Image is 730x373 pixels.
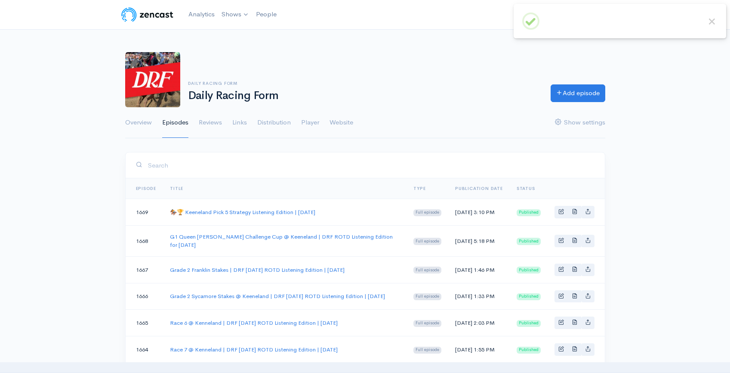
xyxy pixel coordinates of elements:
[448,225,510,256] td: [DATE] 5:18 PM
[554,235,594,247] div: Basic example
[448,283,510,310] td: [DATE] 1:33 PM
[413,347,441,354] span: Full episode
[148,156,594,174] input: Search
[517,209,541,216] span: Published
[170,292,385,300] a: Grade 2 Sycamore Stakes @ Keeneland | DRF [DATE] ROTD Listening Edition | [DATE]
[301,107,319,138] a: Player
[413,186,425,191] a: Type
[517,267,541,274] span: Published
[253,5,280,24] a: People
[330,107,353,138] a: Website
[218,5,253,24] a: Shows
[170,233,393,249] a: G1 Queen [PERSON_NAME] Challenge Cup @ Keeneland | DRF ROTD Listening Edition for [DATE]
[125,107,152,138] a: Overview
[170,266,345,274] a: Grade 2 Franklin Stakes | DRF [DATE] ROTD Listening Edition | [DATE]
[126,283,163,310] td: 1666
[126,199,163,226] td: 1669
[170,346,338,353] a: Race 7 @ Kenneland | DRF [DATE] ROTD Listening Edition | [DATE]
[448,199,510,226] td: [DATE] 3:10 PM
[413,320,441,327] span: Full episode
[185,5,218,24] a: Analytics
[448,256,510,283] td: [DATE] 1:46 PM
[170,319,338,326] a: Race 6 @ Kenneland | DRF [DATE] ROTD Listening Edition | [DATE]
[136,186,157,191] a: Episode
[126,256,163,283] td: 1667
[555,107,605,138] a: Show settings
[170,208,315,216] a: 🏇🏆 Keeneland Pick 5 Strategy Listening Edition | [DATE]
[257,107,291,138] a: Distribution
[554,343,594,356] div: Basic example
[551,84,605,102] a: Add episode
[162,107,188,138] a: Episodes
[170,186,183,191] a: Title
[455,186,503,191] a: Publication date
[232,107,247,138] a: Links
[517,186,535,191] span: Status
[554,206,594,218] div: Basic example
[199,107,222,138] a: Reviews
[448,336,510,363] td: [DATE] 1:55 PM
[554,317,594,329] div: Basic example
[126,310,163,336] td: 1665
[554,290,594,303] div: Basic example
[554,264,594,276] div: Basic example
[517,320,541,327] span: Published
[120,6,175,23] img: ZenCast Logo
[188,90,540,102] h1: Daily Racing Form
[706,16,718,27] button: Close this dialog
[413,238,441,245] span: Full episode
[126,336,163,363] td: 1664
[517,347,541,354] span: Published
[413,267,441,274] span: Full episode
[413,293,441,300] span: Full episode
[517,293,541,300] span: Published
[188,81,540,86] h6: Daily Racing Form
[413,209,441,216] span: Full episode
[126,225,163,256] td: 1668
[448,310,510,336] td: [DATE] 2:03 PM
[517,238,541,245] span: Published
